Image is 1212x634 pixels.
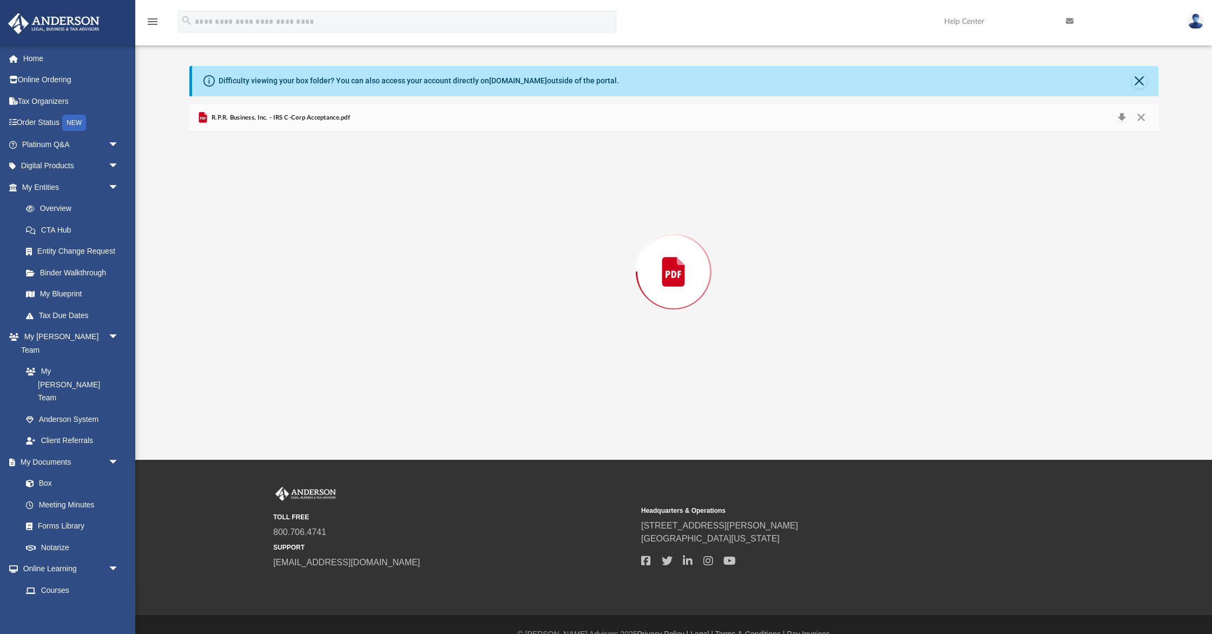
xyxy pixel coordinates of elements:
[15,516,124,537] a: Forms Library
[8,155,135,177] a: Digital Productsarrow_drop_down
[273,527,326,537] a: 800.706.4741
[108,134,130,156] span: arrow_drop_down
[15,408,130,430] a: Anderson System
[219,75,619,87] div: Difficulty viewing your box folder? You can also access your account directly on outside of the p...
[8,69,135,91] a: Online Ordering
[181,15,193,27] i: search
[108,451,130,473] span: arrow_drop_down
[273,487,338,501] img: Anderson Advisors Platinum Portal
[189,104,1158,412] div: Preview
[1132,74,1147,89] button: Close
[108,176,130,199] span: arrow_drop_down
[146,21,159,28] a: menu
[641,534,780,543] a: [GEOGRAPHIC_DATA][US_STATE]
[15,241,135,262] a: Entity Change Request
[273,543,634,552] small: SUPPORT
[209,113,350,123] span: R.P.R. Business, Inc. - IRS C-Corp Acceptance.pdf
[273,512,634,522] small: TOLL FREE
[8,48,135,69] a: Home
[8,326,130,361] a: My [PERSON_NAME] Teamarrow_drop_down
[5,13,103,34] img: Anderson Advisors Platinum Portal
[273,558,420,567] a: [EMAIL_ADDRESS][DOMAIN_NAME]
[108,155,130,177] span: arrow_drop_down
[8,558,130,580] a: Online Learningarrow_drop_down
[15,537,130,558] a: Notarize
[641,521,798,530] a: [STREET_ADDRESS][PERSON_NAME]
[641,506,1002,516] small: Headquarters & Operations
[15,305,135,326] a: Tax Due Dates
[8,134,135,155] a: Platinum Q&Aarrow_drop_down
[15,198,135,220] a: Overview
[146,15,159,28] i: menu
[15,494,130,516] a: Meeting Minutes
[8,112,135,134] a: Order StatusNEW
[15,283,130,305] a: My Blueprint
[1131,110,1151,126] button: Close
[8,176,135,198] a: My Entitiesarrow_drop_down
[15,361,124,409] a: My [PERSON_NAME] Team
[15,219,135,241] a: CTA Hub
[15,430,130,452] a: Client Referrals
[108,326,130,348] span: arrow_drop_down
[8,90,135,112] a: Tax Organizers
[489,76,547,85] a: [DOMAIN_NAME]
[1188,14,1204,29] img: User Pic
[108,558,130,580] span: arrow_drop_down
[15,262,135,283] a: Binder Walkthrough
[1112,110,1132,126] button: Download
[15,473,124,494] a: Box
[8,451,130,473] a: My Documentsarrow_drop_down
[15,579,130,601] a: Courses
[62,115,86,131] div: NEW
